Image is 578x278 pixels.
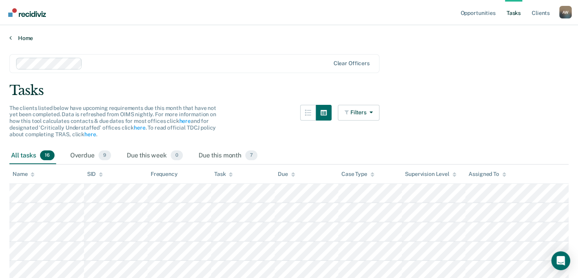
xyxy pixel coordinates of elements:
[559,6,572,18] button: Profile dropdown button
[84,131,96,137] a: here
[171,150,183,161] span: 0
[338,105,379,121] button: Filters
[151,171,178,177] div: Frequency
[9,35,569,42] a: Home
[214,171,233,177] div: Task
[9,82,569,99] div: Tasks
[551,251,570,270] div: Open Intercom Messenger
[125,147,184,165] div: Due this week0
[245,150,257,161] span: 7
[9,147,56,165] div: All tasks16
[9,105,216,137] span: The clients listed below have upcoming requirements due this month that have not yet been complet...
[8,8,46,17] img: Recidiviz
[469,171,506,177] div: Assigned To
[341,171,374,177] div: Case Type
[87,171,103,177] div: SID
[405,171,456,177] div: Supervision Level
[98,150,111,161] span: 9
[179,118,190,124] a: here
[40,150,55,161] span: 16
[69,147,113,165] div: Overdue9
[134,124,145,131] a: here
[334,60,370,67] div: Clear officers
[278,171,295,177] div: Due
[13,171,35,177] div: Name
[559,6,572,18] div: A W
[197,147,259,165] div: Due this month7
